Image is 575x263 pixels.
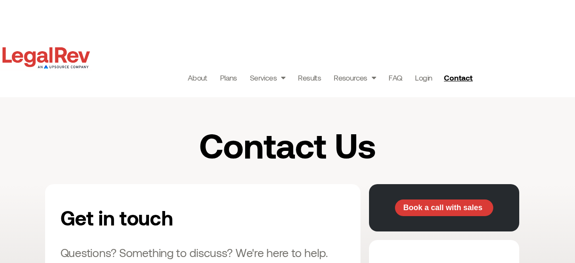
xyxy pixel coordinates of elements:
[118,127,458,163] h1: Contact Us
[395,199,493,217] a: Book a call with sales
[188,72,207,84] a: About
[441,71,478,84] a: Contact
[250,72,286,84] a: Services
[298,72,321,84] a: Results
[60,199,260,235] h2: Get in touch
[220,72,237,84] a: Plans
[389,72,402,84] a: FAQ
[415,72,432,84] a: Login
[334,72,376,84] a: Resources
[403,204,482,211] span: Book a call with sales
[444,74,472,81] span: Contact
[188,72,432,84] nav: Menu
